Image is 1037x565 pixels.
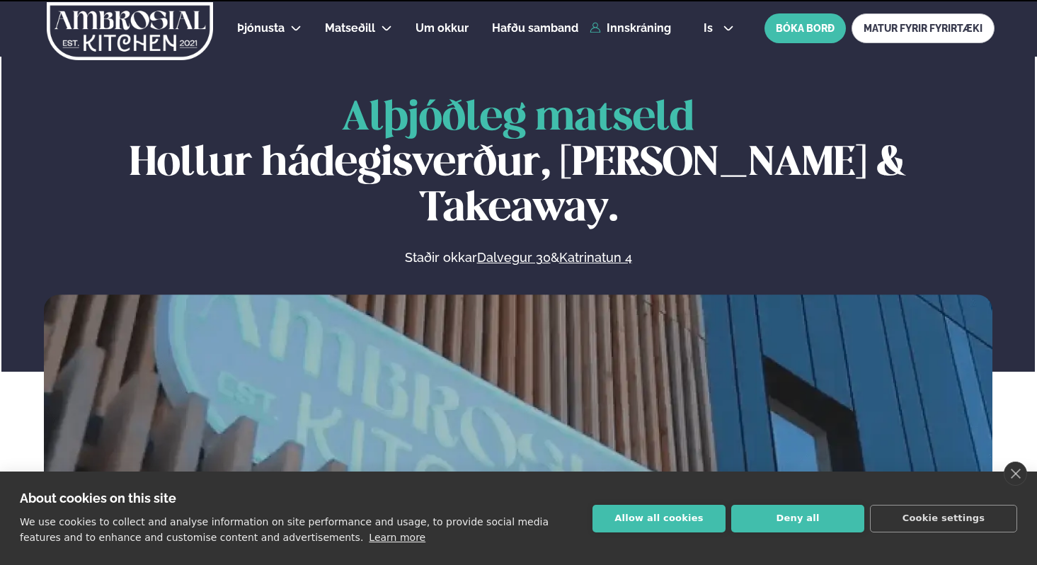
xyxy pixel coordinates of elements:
a: Katrinatun 4 [559,249,632,266]
button: is [692,23,745,34]
button: BÓKA BORÐ [764,13,846,43]
button: Allow all cookies [592,505,726,532]
button: Cookie settings [870,505,1017,532]
button: Deny all [731,505,864,532]
a: MATUR FYRIR FYRIRTÆKI [852,13,995,43]
a: close [1004,462,1027,486]
a: Þjónusta [237,20,285,37]
span: Alþjóðleg matseld [342,99,694,138]
a: Learn more [369,532,425,543]
p: Staðir okkar & [251,249,786,266]
span: Hafðu samband [492,21,578,35]
a: Matseðill [325,20,375,37]
h1: Hollur hádegisverður, [PERSON_NAME] & Takeaway. [44,96,992,232]
span: is [704,23,717,34]
a: Innskráning [590,22,671,35]
a: Dalvegur 30 [477,249,551,266]
a: Hafðu samband [492,20,578,37]
span: Matseðill [325,21,375,35]
img: logo [45,2,214,60]
span: Þjónusta [237,21,285,35]
a: Um okkur [416,20,469,37]
p: We use cookies to collect and analyse information on site performance and usage, to provide socia... [20,516,549,543]
span: Um okkur [416,21,469,35]
strong: About cookies on this site [20,491,176,506]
